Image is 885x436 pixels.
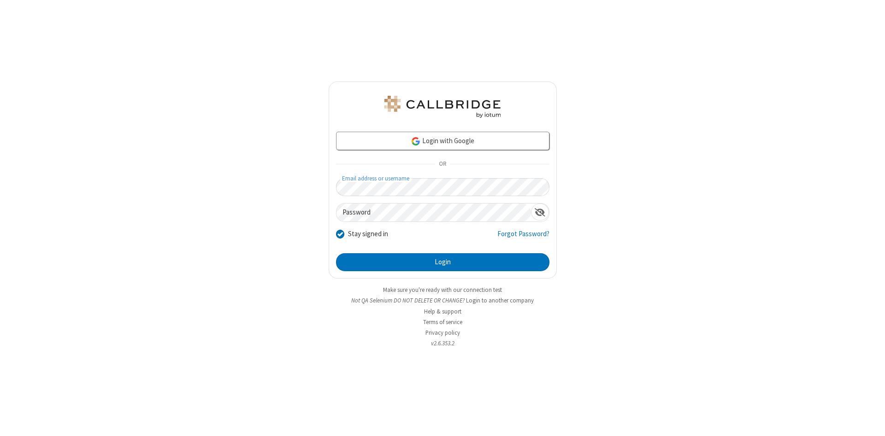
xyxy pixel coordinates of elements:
div: Show password [531,203,549,221]
a: Make sure you're ready with our connection test [383,286,502,294]
span: OR [435,158,450,171]
a: Privacy policy [425,329,460,337]
img: QA Selenium DO NOT DELETE OR CHANGE [383,96,502,118]
input: Password [336,203,531,221]
li: Not QA Selenium DO NOT DELETE OR CHANGE? [329,296,557,305]
input: Email address or username [336,178,549,196]
button: Login to another company [466,296,534,305]
img: google-icon.png [411,136,421,146]
button: Login [336,253,549,272]
a: Login with Google [336,132,549,150]
a: Terms of service [423,318,462,326]
a: Forgot Password? [497,229,549,246]
a: Help & support [424,308,461,315]
li: v2.6.353.2 [329,339,557,348]
label: Stay signed in [348,229,388,239]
